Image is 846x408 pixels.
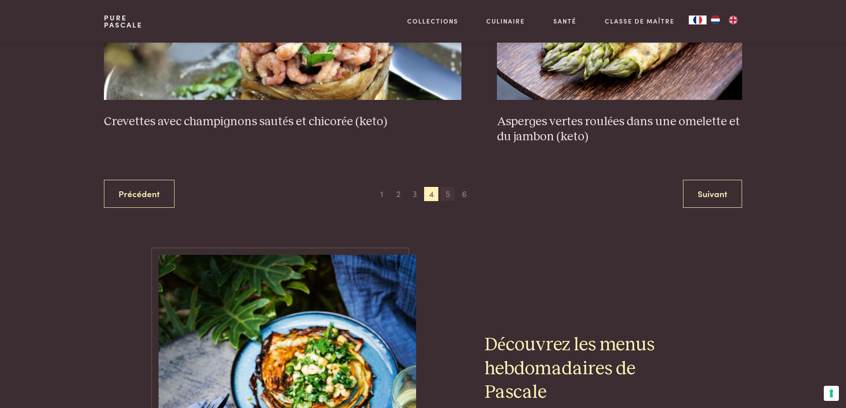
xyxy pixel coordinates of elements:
[104,14,143,28] a: PurePascale
[824,386,839,401] button: Vos préférences en matière de consentement pour les technologies de suivi
[689,16,707,24] div: Language
[553,16,576,26] a: Santé
[486,16,525,26] a: Culinaire
[408,187,422,201] span: 3
[683,180,742,208] a: Suivant
[104,114,461,130] h3: Crevettes avec champignons sautés et chicorée (keto)
[375,187,389,201] span: 1
[707,16,724,24] a: NL
[707,16,742,24] ul: Language list
[441,187,455,201] span: 5
[485,333,688,404] h2: Découvrez les menus hebdomadaires de Pascale
[457,187,472,201] span: 6
[104,180,175,208] a: Précédent
[497,114,742,145] h3: Asperges vertes roulées dans une omelette et du jambon (keto)
[689,16,742,24] aside: Language selected: Français
[689,16,707,24] a: FR
[724,16,742,24] a: EN
[391,187,405,201] span: 2
[407,16,458,26] a: Collections
[605,16,675,26] a: Classe de maître
[424,187,438,201] span: 4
